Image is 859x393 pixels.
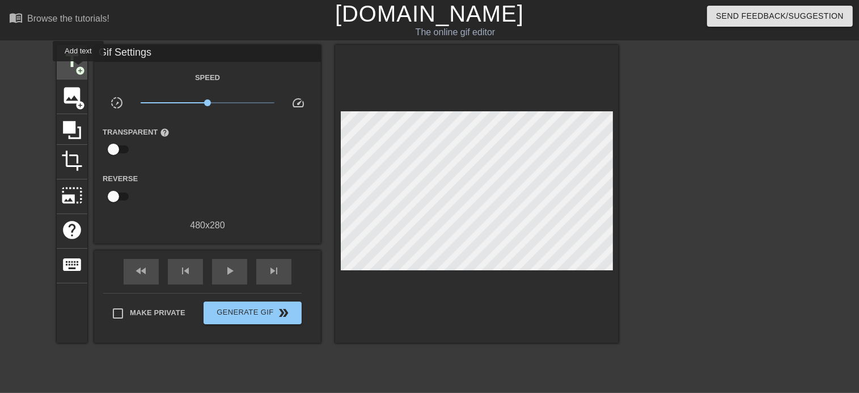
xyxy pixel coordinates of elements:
[103,173,138,185] label: Reverse
[9,11,109,28] a: Browse the tutorials!
[75,101,85,110] span: add_circle
[707,6,853,27] button: Send Feedback/Suggestion
[716,9,844,23] span: Send Feedback/Suggestion
[27,14,109,23] div: Browse the tutorials!
[134,264,148,278] span: fast_rewind
[61,185,83,206] span: photo_size_select_large
[61,150,83,172] span: crop
[195,72,220,83] label: Speed
[335,1,524,26] a: [DOMAIN_NAME]
[110,96,124,110] span: slow_motion_video
[130,307,185,319] span: Make Private
[179,264,192,278] span: skip_previous
[277,306,291,320] span: double_arrow
[223,264,236,278] span: play_arrow
[208,306,297,320] span: Generate Gif
[103,127,170,138] label: Transparent
[61,254,83,275] span: keyboard
[292,26,619,39] div: The online gif editor
[61,219,83,241] span: help
[61,50,83,72] span: title
[9,11,23,24] span: menu_book
[204,302,302,324] button: Generate Gif
[267,264,281,278] span: skip_next
[61,85,83,106] span: image
[94,45,321,62] div: Gif Settings
[291,96,305,110] span: speed
[160,128,170,137] span: help
[94,219,321,232] div: 480 x 280
[75,66,85,76] span: add_circle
